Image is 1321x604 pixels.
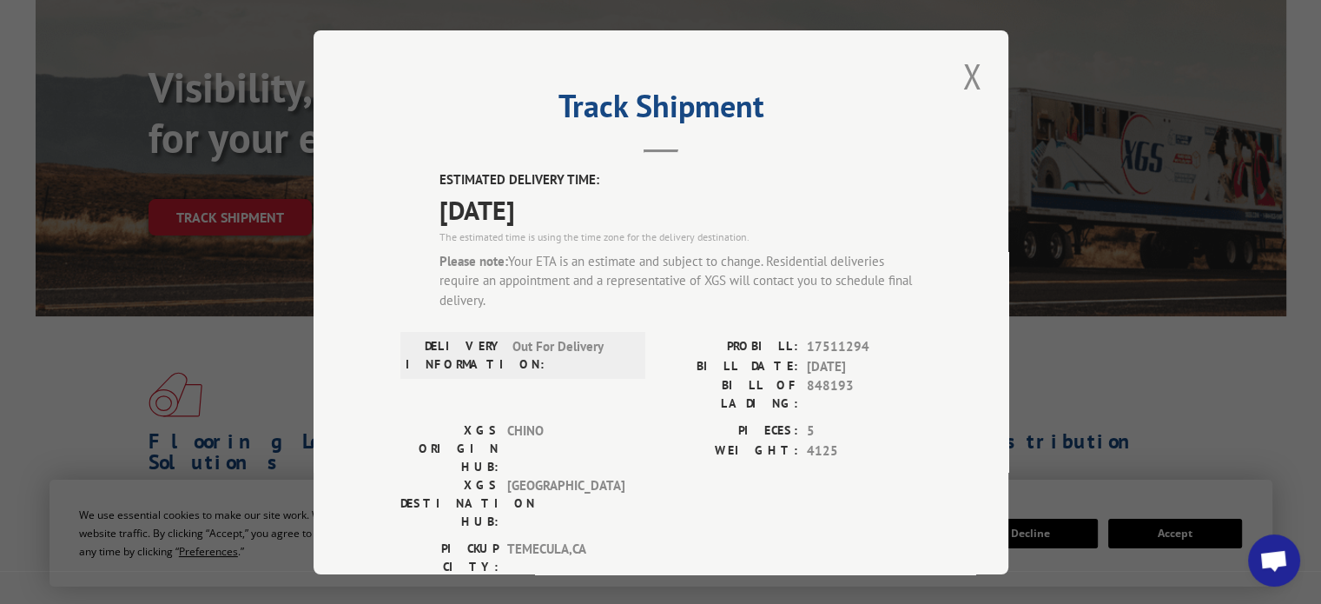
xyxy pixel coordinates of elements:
span: 4125 [807,441,921,461]
span: 5 [807,421,921,441]
label: DELIVERY INFORMATION: [406,337,504,374]
label: WEIGHT: [661,441,798,461]
label: XGS ORIGIN HUB: [400,421,499,476]
label: BILL OF LADING: [661,376,798,413]
label: XGS DESTINATION HUB: [400,476,499,531]
label: PICKUP CITY: [400,540,499,576]
div: Your ETA is an estimate and subject to change. Residential deliveries require an appointment and ... [439,251,921,310]
label: ESTIMATED DELIVERY TIME: [439,170,921,190]
button: Close modal [957,52,987,100]
span: CHINO [507,421,624,476]
label: PIECES: [661,421,798,441]
label: BILL DATE: [661,356,798,376]
span: [DATE] [807,356,921,376]
span: TEMECULA , CA [507,540,624,576]
strong: Please note: [439,252,508,269]
label: PROBILL: [661,337,798,357]
span: [DATE] [439,189,921,229]
span: [GEOGRAPHIC_DATA] [507,476,624,531]
a: Open chat [1248,534,1300,587]
div: The estimated time is using the time zone for the delivery destination. [439,229,921,244]
h2: Track Shipment [400,94,921,127]
span: 848193 [807,376,921,413]
span: Out For Delivery [512,337,630,374]
span: 17511294 [807,337,921,357]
